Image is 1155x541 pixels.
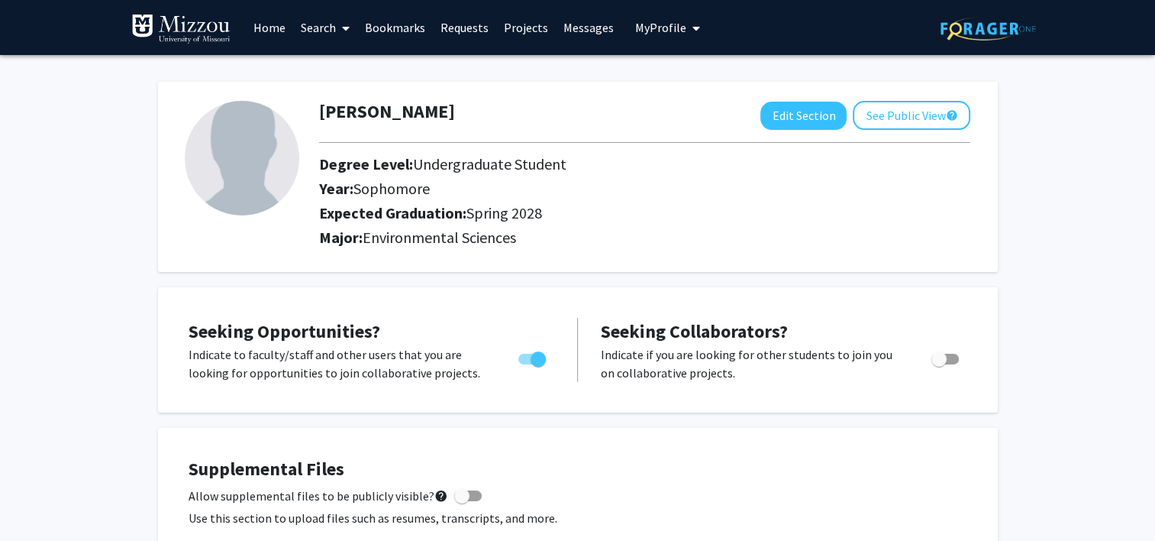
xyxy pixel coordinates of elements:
[189,458,967,481] h4: Supplemental Files
[433,1,496,54] a: Requests
[319,228,970,247] h2: Major:
[319,155,946,173] h2: Degree Level:
[363,228,516,247] span: Environmental Sciences
[185,101,299,215] img: Profile Picture
[189,487,448,505] span: Allow supplemental files to be publicly visible?
[940,17,1036,40] img: ForagerOne Logo
[601,319,788,343] span: Seeking Collaborators?
[466,203,542,222] span: Spring 2028
[246,1,293,54] a: Home
[945,106,957,125] mat-icon: help
[293,1,357,54] a: Search
[357,1,433,54] a: Bookmarks
[189,345,489,382] p: Indicate to faculty/staff and other users that you are looking for opportunities to join collabor...
[853,101,970,130] button: See Public View
[319,180,946,198] h2: Year:
[925,345,967,368] div: Toggle
[434,487,448,505] mat-icon: help
[11,472,65,530] iframe: Chat
[635,20,686,35] span: My Profile
[760,102,847,130] button: Edit Section
[496,1,556,54] a: Projects
[601,345,902,382] p: Indicate if you are looking for other students to join you on collaborative projects.
[131,14,231,44] img: University of Missouri Logo
[319,101,455,123] h1: [PERSON_NAME]
[556,1,621,54] a: Messages
[353,179,430,198] span: Sophomore
[512,345,554,368] div: Toggle
[319,204,946,222] h2: Expected Graduation:
[189,319,380,343] span: Seeking Opportunities?
[189,509,967,527] p: Use this section to upload files such as resumes, transcripts, and more.
[413,154,566,173] span: Undergraduate Student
